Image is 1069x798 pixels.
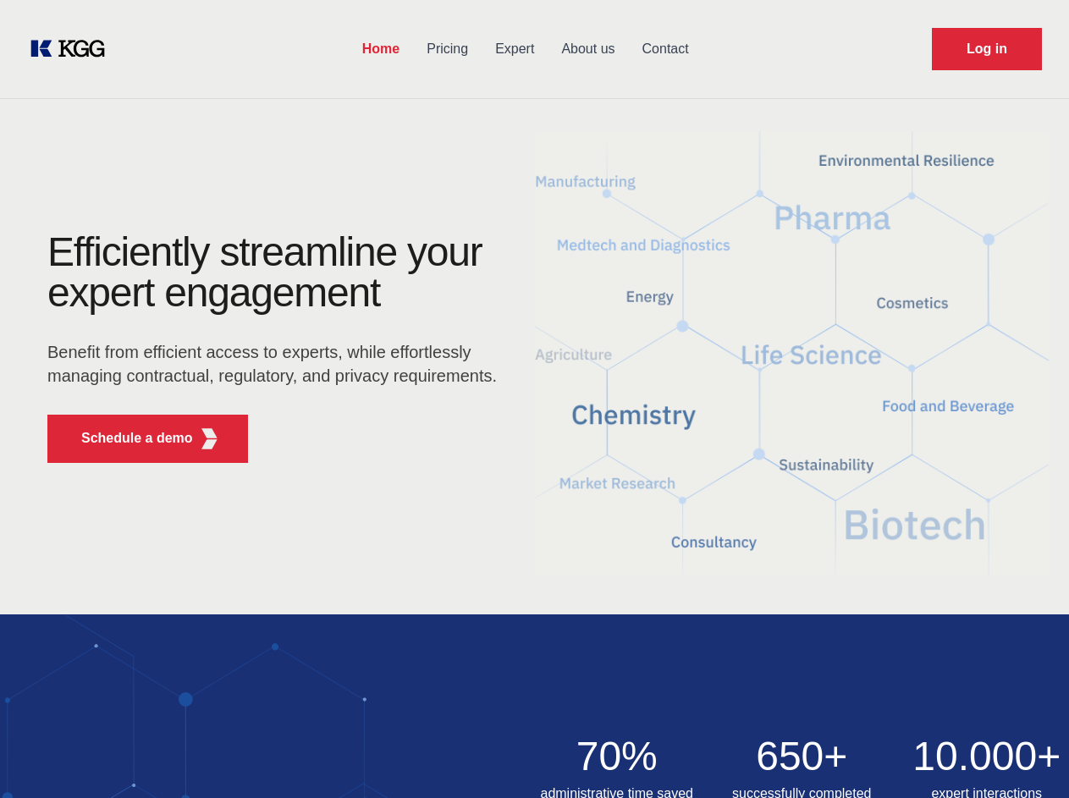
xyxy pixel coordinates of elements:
a: Expert [482,27,548,71]
h1: Efficiently streamline your expert engagement [47,232,508,313]
h2: 650+ [719,736,884,777]
img: KGG Fifth Element RED [535,110,1050,597]
a: Pricing [413,27,482,71]
h2: 70% [535,736,700,777]
iframe: Chat Widget [984,717,1069,798]
p: Benefit from efficient access to experts, while effortlessly managing contractual, regulatory, an... [47,340,508,388]
a: Home [349,27,413,71]
a: Request Demo [932,28,1042,70]
a: KOL Knowledge Platform: Talk to Key External Experts (KEE) [27,36,118,63]
button: Schedule a demoKGG Fifth Element RED [47,415,248,463]
a: Contact [629,27,703,71]
p: Schedule a demo [81,428,193,449]
img: KGG Fifth Element RED [199,428,220,449]
a: About us [548,27,628,71]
